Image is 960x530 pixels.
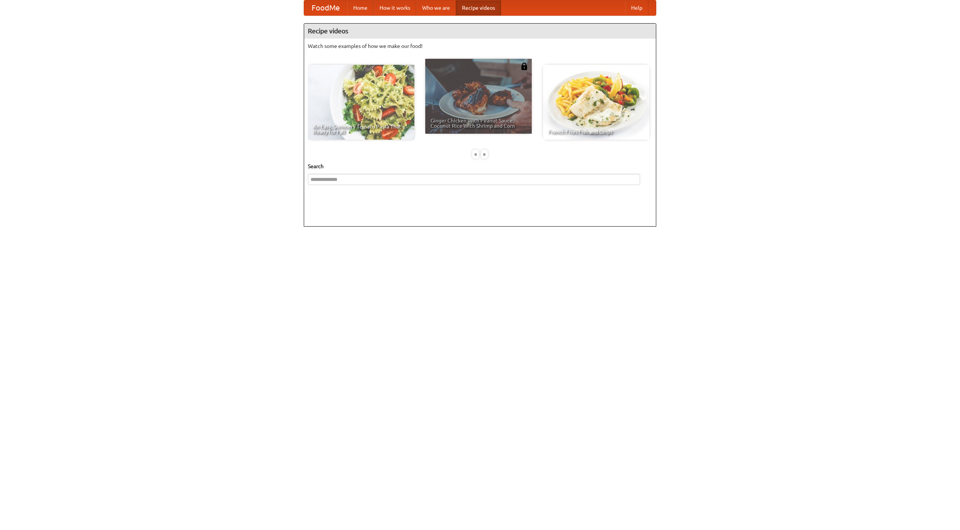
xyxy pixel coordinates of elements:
[304,24,656,39] h4: Recipe videos
[548,129,644,134] span: French Fries Fish and Chips
[416,0,456,15] a: Who we are
[520,63,528,70] img: 483408.png
[543,65,649,140] a: French Fries Fish and Chips
[313,124,409,134] span: An Easy, Summery Tomato Pasta That's Ready for Fall
[308,65,414,140] a: An Easy, Summery Tomato Pasta That's Ready for Fall
[625,0,648,15] a: Help
[456,0,501,15] a: Recipe videos
[373,0,416,15] a: How it works
[308,163,652,170] h5: Search
[481,149,488,159] div: »
[308,42,652,50] p: Watch some examples of how we make our food!
[347,0,373,15] a: Home
[304,0,347,15] a: FoodMe
[472,149,479,159] div: «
